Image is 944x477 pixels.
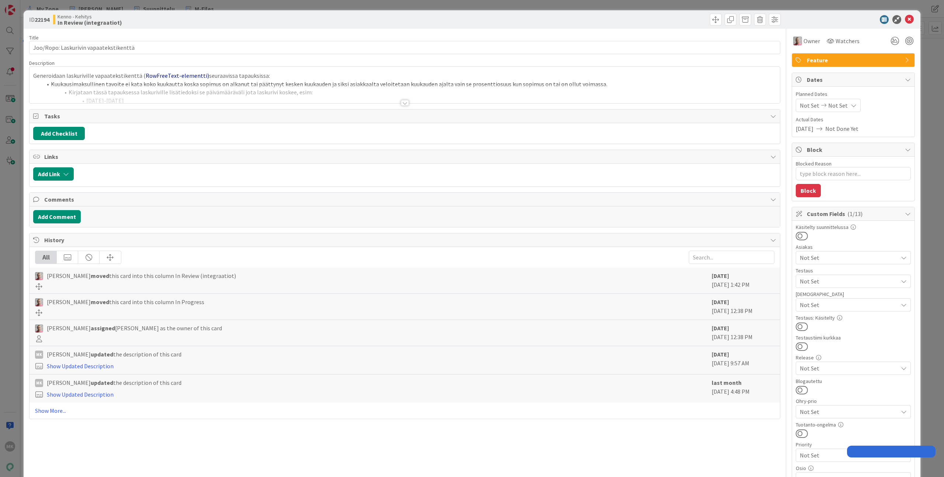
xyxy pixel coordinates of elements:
span: ( 1/13 ) [847,210,863,217]
div: [DEMOGRAPHIC_DATA] [796,292,911,297]
label: Blocked Reason [796,160,832,167]
div: Käsitelty suunnittelussa [796,224,911,230]
b: [DATE] [712,324,729,332]
span: Not Set [800,253,898,262]
span: [PERSON_NAME] the description of this card [47,378,181,387]
span: History [44,236,767,244]
div: Blogautettu [796,379,911,384]
button: Add Link [33,167,74,181]
b: moved [91,272,109,279]
div: Tuotanto-ongelma [796,422,911,427]
li: Kuukausimaksullinen tavoite ei kata koko kuukautta koska sopimus on alkanut tai päättynyt kesken ... [42,80,776,88]
span: [PERSON_NAME] this card into this column In Progress [47,297,204,306]
p: Generoidaan laskuriville vapaatekstikenttä ( seuraavissa tapauksissa: [33,72,776,80]
div: Priority [796,442,911,447]
span: Custom Fields [807,209,901,218]
b: [DATE] [712,298,729,306]
b: 22194 [35,16,49,23]
img: HJ [35,272,43,280]
div: [DATE] 12:38 PM [712,297,774,316]
span: Not Set [800,277,898,286]
button: Add Checklist [33,127,85,140]
span: ID [29,15,49,24]
a: Show Updated Description [47,391,114,398]
span: Tasks [44,112,767,121]
div: All [35,251,57,264]
div: [DATE] 12:38 PM [712,324,774,342]
span: RowFreeText-elementti) [146,72,209,79]
div: Testaustiimi kurkkaa [796,335,911,340]
div: [DATE] 4:48 PM [712,378,774,399]
label: Title [29,34,39,41]
input: Search... [689,251,774,264]
span: [PERSON_NAME] the description of this card [47,350,181,359]
button: Block [796,184,821,197]
div: Ohry-prio [796,398,911,404]
span: Feature [807,56,901,65]
div: Osio [796,466,911,471]
span: Actual Dates [796,116,911,123]
span: Not Done Yet [825,124,858,133]
span: Not Set [800,300,898,309]
input: type card name here... [29,41,780,54]
div: Testaus: Käsitelty [796,315,911,320]
span: Planned Dates [796,90,911,98]
span: Dates [807,75,901,84]
span: Not Set [828,101,848,110]
div: [DATE] 1:42 PM [712,271,774,290]
img: HJ [35,298,43,306]
div: MK [35,379,43,387]
div: Release [796,355,911,360]
span: Owner [804,36,820,45]
div: [DATE] 9:57 AM [712,350,774,370]
span: Comments [44,195,767,204]
img: HJ [35,324,43,332]
span: [PERSON_NAME] this card into this column In Review (integraatiot) [47,271,236,280]
span: [DATE] [796,124,813,133]
span: Kenno - Kehitys [58,14,122,20]
span: Links [44,152,767,161]
span: Not Set [800,101,819,110]
div: Testaus [796,268,911,273]
div: Asiakas [796,244,911,250]
span: [PERSON_NAME] [PERSON_NAME] as the owner of this card [47,324,222,332]
img: HJ [793,36,802,45]
span: Watchers [836,36,860,45]
b: updated [91,379,113,386]
b: moved [91,298,109,306]
b: [DATE] [712,351,729,358]
div: MK [35,351,43,359]
b: last month [712,379,742,386]
span: Not Set [800,450,894,460]
a: Show Updated Description [47,362,114,370]
span: Block [807,145,901,154]
b: In Review (integraatiot) [58,20,122,25]
button: Add Comment [33,210,81,223]
b: [DATE] [712,272,729,279]
b: updated [91,351,113,358]
span: Not Set [800,407,894,417]
span: Description [29,60,55,66]
b: assigned [91,324,115,332]
span: Not Set [800,364,898,373]
a: Show More... [35,406,774,415]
